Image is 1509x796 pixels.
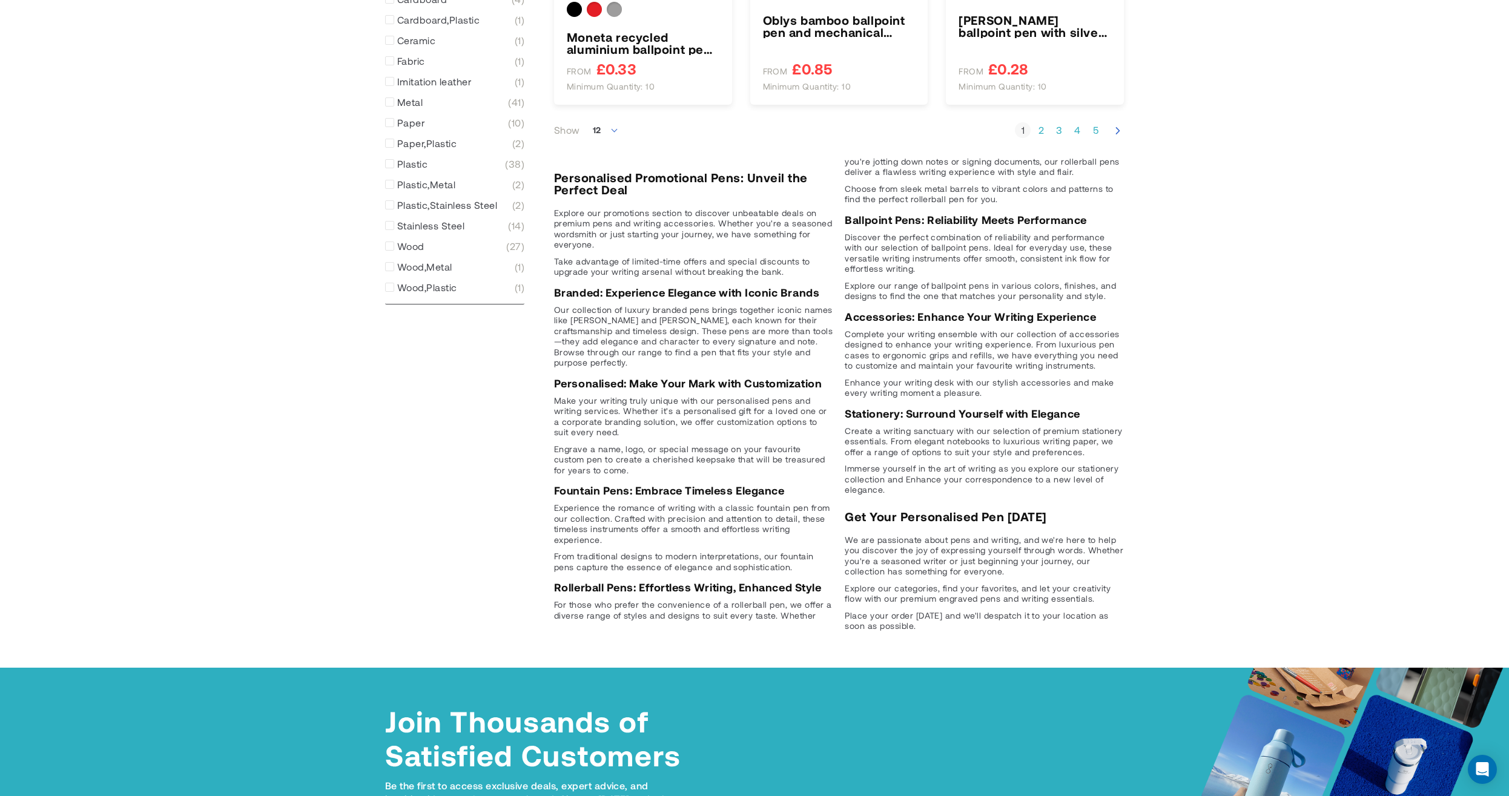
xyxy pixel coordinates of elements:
a: Page 4 [1069,124,1085,136]
a: Plastic,Stainless Steel 2 [385,199,524,211]
label: Show [554,124,580,136]
span: Paper,Plastic [397,137,457,150]
span: 38 [505,158,524,170]
span: Minimum quantity: 10 [763,81,851,92]
a: Page 3 [1051,124,1067,136]
span: 1 [515,14,524,26]
span: Ceramic [397,35,435,47]
span: £0.85 [792,61,832,76]
a: Kish ballpoint pen with silver finish (blue ink) [959,14,1111,38]
p: Experience the romance of writing with a classic fountain pen from our collection. Crafted with p... [554,502,833,545]
h3: [PERSON_NAME] ballpoint pen with silver finish (blue ink) [959,14,1111,38]
a: Cardboard,Plastic 1 [385,14,524,26]
div: Solid black [567,2,582,17]
strong: 1 [1015,124,1031,136]
a: Plastic,Metal 2 [385,179,524,191]
span: Stainless Steel [397,220,464,232]
div: Red [587,2,602,17]
p: Explore our categories, find your favorites, and let your creativity flow with our premium engrav... [845,583,1124,604]
span: FROM [763,66,788,77]
span: 1 [515,55,524,67]
span: Plastic [397,158,428,170]
span: Minimum quantity: 10 [959,81,1047,92]
span: Metal [397,96,423,108]
p: Engrave a name, logo, or special message on your favourite custom pen to create a cherished keeps... [554,444,833,476]
a: Next [1112,123,1124,137]
p: Explore our range of ballpoint pens in various colors, finishes, and designs to find the one that... [845,280,1124,301]
span: 2 [512,137,524,150]
span: Wood,Metal [397,261,452,273]
a: Metal 41 [385,96,524,108]
p: Discover the perfect combination of reliability and performance with our selection of ballpoint p... [845,232,1124,274]
span: Fabric [397,55,425,67]
span: Cardboard,Plastic [397,14,480,26]
a: Paper,Plastic 2 [385,137,524,150]
h2: Personalised Promotional Pens: Unveil the Perfect Deal [554,171,833,196]
span: Minimum quantity: 10 [567,81,655,92]
p: Choose from sleek metal barrels to vibrant colors and patterns to find the perfect rollerball pen... [845,183,1124,205]
div: Open Intercom Messenger [1468,755,1497,784]
span: 10 [508,117,524,129]
span: 2 [512,179,524,191]
span: 12 [586,118,626,142]
h3: Branded: Experience Elegance with Iconic Brands [554,286,833,298]
h2: Get Your Personalised Pen [DATE] [845,510,1124,522]
a: Wood,Plastic 1 [385,281,524,294]
span: 1 [515,76,524,88]
h3: Stationery: Surround Yourself with Elegance [845,407,1124,419]
nav: Pagination [1015,117,1124,144]
p: Complete your writing ensemble with our collection of accessories designed to enhance your writin... [845,329,1124,371]
span: Wood,Plastic [397,281,457,294]
span: Imitation leather [397,76,471,88]
span: FROM [567,66,592,77]
a: Moneta recycled aluminium ballpoint pen (blue ink) [567,31,719,55]
a: Imitation leather 1 [385,76,524,88]
div: Grey [607,2,622,17]
p: Enhance your writing desk with our stylish accessories and make every writing moment a pleasure. [845,377,1124,398]
span: 1 [515,35,524,47]
span: 1 [515,261,524,273]
span: FROM [959,66,983,77]
p: Explore our promotions section to discover unbeatable deals on premium pens and writing accessori... [554,208,833,250]
p: Immerse yourself in the art of writing as you explore our stationery collection and Enhance your ... [845,463,1124,495]
a: Stainless Steel 14 [385,220,524,232]
span: 41 [508,96,524,108]
p: Our collection of luxury branded pens brings together iconic names like [PERSON_NAME] and [PERSON... [554,304,833,368]
a: Wood 27 [385,240,524,252]
span: 14 [508,220,524,232]
span: 2 [512,199,524,211]
a: Fabric 1 [385,55,524,67]
a: Page 5 [1088,124,1103,136]
span: Paper [397,117,424,129]
a: Plastic 38 [385,158,524,170]
a: Paper 10 [385,117,524,129]
p: From traditional designs to modern interpretations, our fountain pens capture the essence of eleg... [554,551,833,572]
span: Plastic,Metal [397,179,455,191]
h3: Accessories: Enhance Your Writing Experience [845,311,1124,323]
a: Wood,Metal 1 [385,261,524,273]
h3: Fountain Pens: Embrace Timeless Elegance [554,484,833,496]
p: Place your order [DATE] and we'll despatch it to your location as soon as possible. [845,610,1124,631]
span: 1 [515,281,524,294]
span: £0.28 [988,61,1028,76]
p: Take advantage of limited-time offers and special discounts to upgrade your writing arsenal witho... [554,256,833,277]
span: 12 [593,125,601,135]
a: Ceramic 1 [385,35,524,47]
p: Create a writing sanctuary with our selection of premium stationery essentials. From elegant note... [845,426,1124,458]
h3: Personalised: Make Your Mark with Customization [554,377,833,389]
h3: Rollerball Pens: Effortless Writing, Enhanced Style [554,581,833,593]
span: Wood [397,240,424,252]
a: Page 2 [1033,124,1049,136]
span: £0.33 [596,61,636,76]
span: Plastic,Stainless Steel [397,199,497,211]
p: Make your writing truly unique with our personalised pens and writing services. Whether it's a pe... [554,395,833,438]
p: We are passionate about pens and writing, and we're here to help you discover the joy of expressi... [845,535,1124,577]
h4: Join Thousands of Satisfied Customers [385,704,688,772]
h3: Ballpoint Pens: Reliability Meets Performance [845,214,1124,226]
span: 27 [506,240,524,252]
a: Oblys bamboo ballpoint pen and mechanical pencil set (black ink) [763,14,916,38]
